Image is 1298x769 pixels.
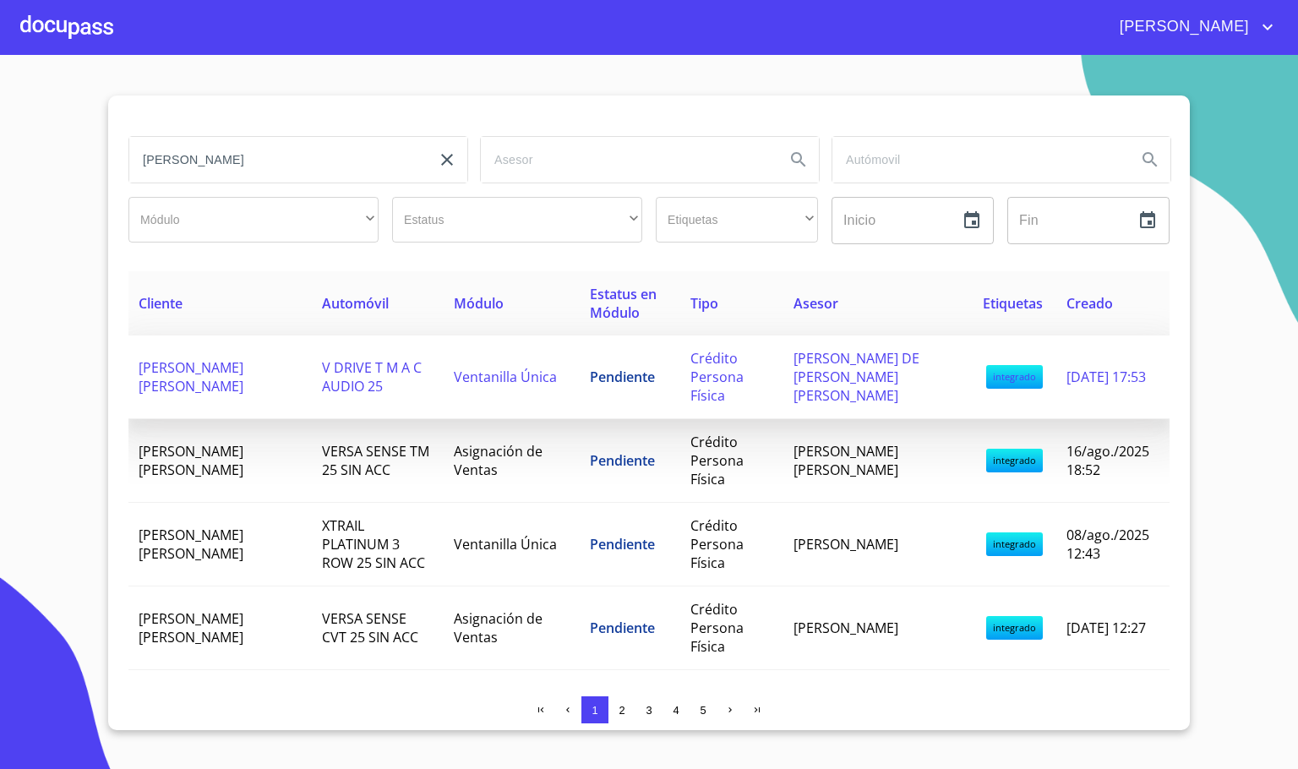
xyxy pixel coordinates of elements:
span: 1 [592,704,597,717]
span: [PERSON_NAME] [794,535,898,554]
button: 2 [608,696,635,723]
span: 5 [700,704,706,717]
button: clear input [427,139,467,180]
button: account of current user [1107,14,1278,41]
span: 16/ago./2025 18:52 [1066,442,1149,479]
span: integrado [986,616,1043,640]
span: Pendiente [590,368,655,386]
span: V DRIVE T M A C AUDIO 25 [322,358,422,395]
span: 4 [673,704,679,717]
span: Cliente [139,294,183,313]
span: Tipo [690,294,718,313]
span: [PERSON_NAME] [PERSON_NAME] [139,358,243,395]
span: Crédito Persona Física [690,600,744,656]
button: Search [1130,139,1170,180]
span: [DATE] 12:27 [1066,619,1146,637]
input: search [832,137,1123,183]
span: Automóvil [322,294,389,313]
span: 3 [646,704,652,717]
span: [PERSON_NAME] [PERSON_NAME] [794,442,898,479]
button: 5 [690,696,717,723]
span: integrado [986,449,1043,472]
span: Etiquetas [983,294,1043,313]
span: VERSA SENSE CVT 25 SIN ACC [322,609,418,646]
span: Crédito Persona Física [690,516,744,572]
span: integrado [986,532,1043,556]
span: Asesor [794,294,838,313]
span: Asignación de Ventas [454,442,543,479]
span: Crédito Persona Física [690,433,744,488]
div: ​ [656,197,818,243]
span: VERSA SENSE TM 25 SIN ACC [322,442,429,479]
input: search [481,137,772,183]
span: Asignación de Ventas [454,609,543,646]
span: [PERSON_NAME] DE [PERSON_NAME] [PERSON_NAME] [794,349,919,405]
span: Pendiente [590,535,655,554]
button: 4 [663,696,690,723]
div: ​ [128,197,379,243]
span: Ventanilla Única [454,535,557,554]
span: [PERSON_NAME] [PERSON_NAME] [139,526,243,563]
span: Módulo [454,294,504,313]
button: 3 [635,696,663,723]
span: [PERSON_NAME] [PERSON_NAME] [139,609,243,646]
span: [PERSON_NAME] [PERSON_NAME] [139,442,243,479]
span: Pendiente [590,619,655,637]
input: search [129,137,420,183]
span: XTRAIL PLATINUM 3 ROW 25 SIN ACC [322,516,425,572]
button: 1 [581,696,608,723]
span: integrado [986,365,1043,389]
span: Crédito Persona Física [690,349,744,405]
div: ​ [392,197,642,243]
span: [DATE] 17:53 [1066,368,1146,386]
span: 08/ago./2025 12:43 [1066,526,1149,563]
span: [PERSON_NAME] [1107,14,1257,41]
span: Estatus en Módulo [590,285,657,322]
span: Creado [1066,294,1113,313]
span: Pendiente [590,451,655,470]
span: [PERSON_NAME] [794,619,898,637]
button: Search [778,139,819,180]
span: 2 [619,704,624,717]
span: Ventanilla Única [454,368,557,386]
